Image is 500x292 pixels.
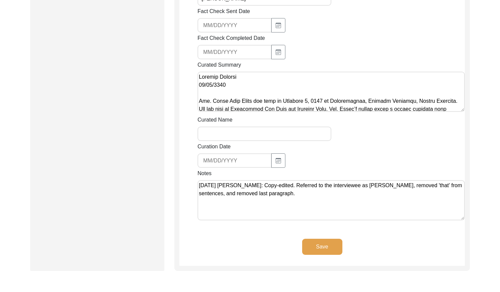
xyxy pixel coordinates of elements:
[198,61,241,69] label: Curated Summary
[302,239,342,255] button: Save
[198,153,272,168] input: MM/DD/YYYY
[198,45,272,59] input: MM/DD/YYYY
[198,18,272,32] input: MM/DD/YYYY
[198,116,232,124] label: Curated Name
[198,7,250,15] label: Fact Check Sent Date
[198,169,212,177] label: Notes
[198,143,231,151] label: Curation Date
[198,34,265,42] label: Fact Check Completed Date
